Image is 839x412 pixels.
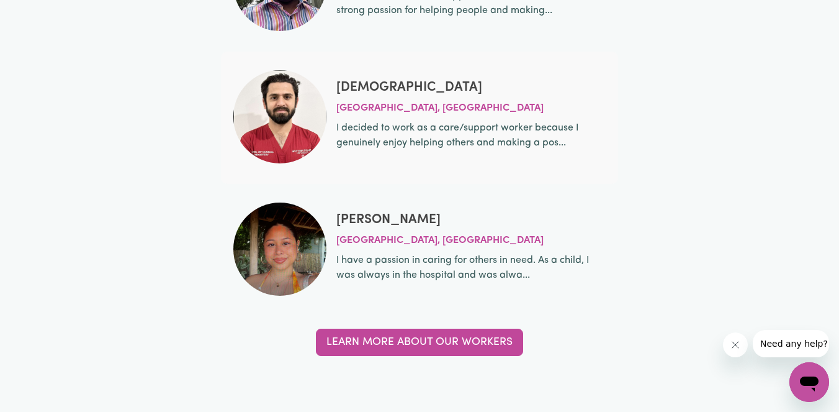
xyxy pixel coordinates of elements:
p: I have a passion in caring for others in need. As a child, I was always in the hospital and was a... [336,253,596,283]
iframe: Close message [723,332,748,357]
img: View Bea Samantha's profile [233,203,326,296]
img: View Muhammad 's profile [233,70,326,163]
p: I decided to work as a care/support worker because I genuinely enjoy helping others and making a ... [336,121,596,150]
a: [DEMOGRAPHIC_DATA] [336,81,482,94]
a: [PERSON_NAME] [336,213,441,226]
div: [GEOGRAPHIC_DATA], [GEOGRAPHIC_DATA] [336,233,596,248]
iframe: Button to launch messaging window [789,362,829,402]
iframe: Message from company [753,330,829,357]
div: [GEOGRAPHIC_DATA], [GEOGRAPHIC_DATA] [336,101,596,116]
a: Learn more about our workers [316,329,523,356]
